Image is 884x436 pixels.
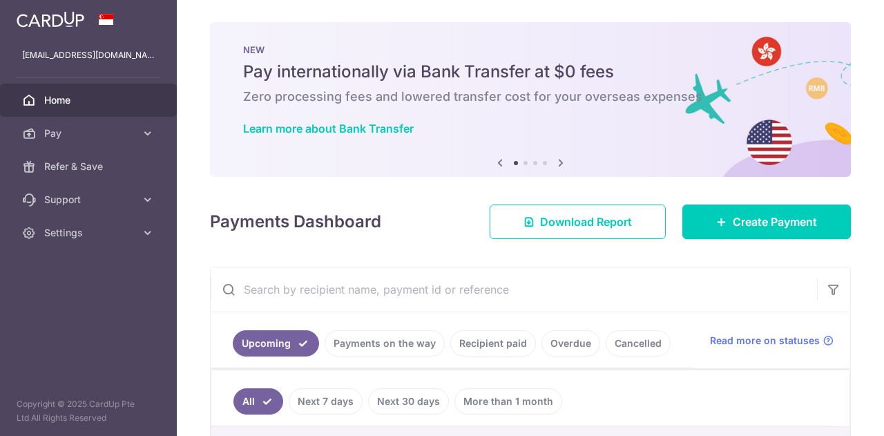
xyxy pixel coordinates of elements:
[233,388,283,415] a: All
[22,48,155,62] p: [EMAIL_ADDRESS][DOMAIN_NAME]
[210,209,381,234] h4: Payments Dashboard
[44,160,135,173] span: Refer & Save
[540,214,632,230] span: Download Report
[606,330,671,357] a: Cancelled
[211,267,817,312] input: Search by recipient name, payment id or reference
[450,330,536,357] a: Recipient paid
[210,22,851,177] img: Bank transfer banner
[233,330,319,357] a: Upcoming
[490,205,666,239] a: Download Report
[44,226,135,240] span: Settings
[710,334,834,348] a: Read more on statuses
[44,93,135,107] span: Home
[682,205,851,239] a: Create Payment
[368,388,449,415] a: Next 30 days
[733,214,817,230] span: Create Payment
[44,193,135,207] span: Support
[243,122,414,135] a: Learn more about Bank Transfer
[454,388,562,415] a: More than 1 month
[541,330,600,357] a: Overdue
[17,11,84,28] img: CardUp
[243,44,818,55] p: NEW
[325,330,445,357] a: Payments on the way
[289,388,363,415] a: Next 7 days
[710,334,820,348] span: Read more on statuses
[44,126,135,140] span: Pay
[243,88,818,105] h6: Zero processing fees and lowered transfer cost for your overseas expenses
[243,61,818,83] h5: Pay internationally via Bank Transfer at $0 fees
